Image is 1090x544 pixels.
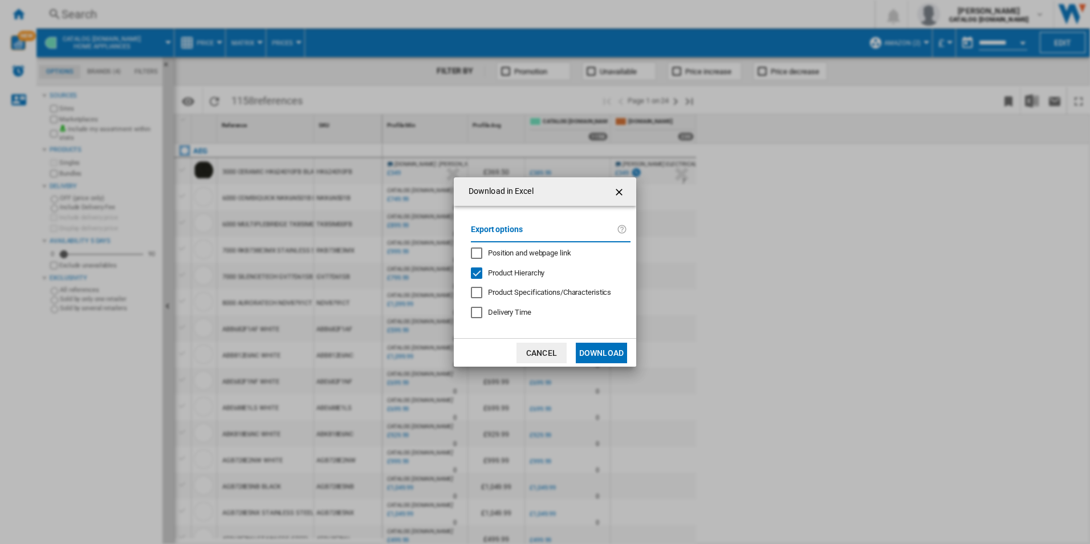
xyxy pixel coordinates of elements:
[488,269,544,277] span: Product Hierarchy
[613,185,627,199] ng-md-icon: getI18NText('BUTTONS.CLOSE_DIALOG')
[609,180,632,203] button: getI18NText('BUTTONS.CLOSE_DIALOG')
[488,249,571,257] span: Position and webpage link
[463,186,534,197] h4: Download in Excel
[576,343,627,363] button: Download
[516,343,567,363] button: Cancel
[488,308,531,316] span: Delivery Time
[488,288,611,297] span: Product Specifications/Characteristics
[488,287,611,298] div: Only applies to Category View
[471,267,621,278] md-checkbox: Product Hierarchy
[471,307,631,318] md-checkbox: Delivery Time
[471,248,621,259] md-checkbox: Position and webpage link
[471,223,617,244] label: Export options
